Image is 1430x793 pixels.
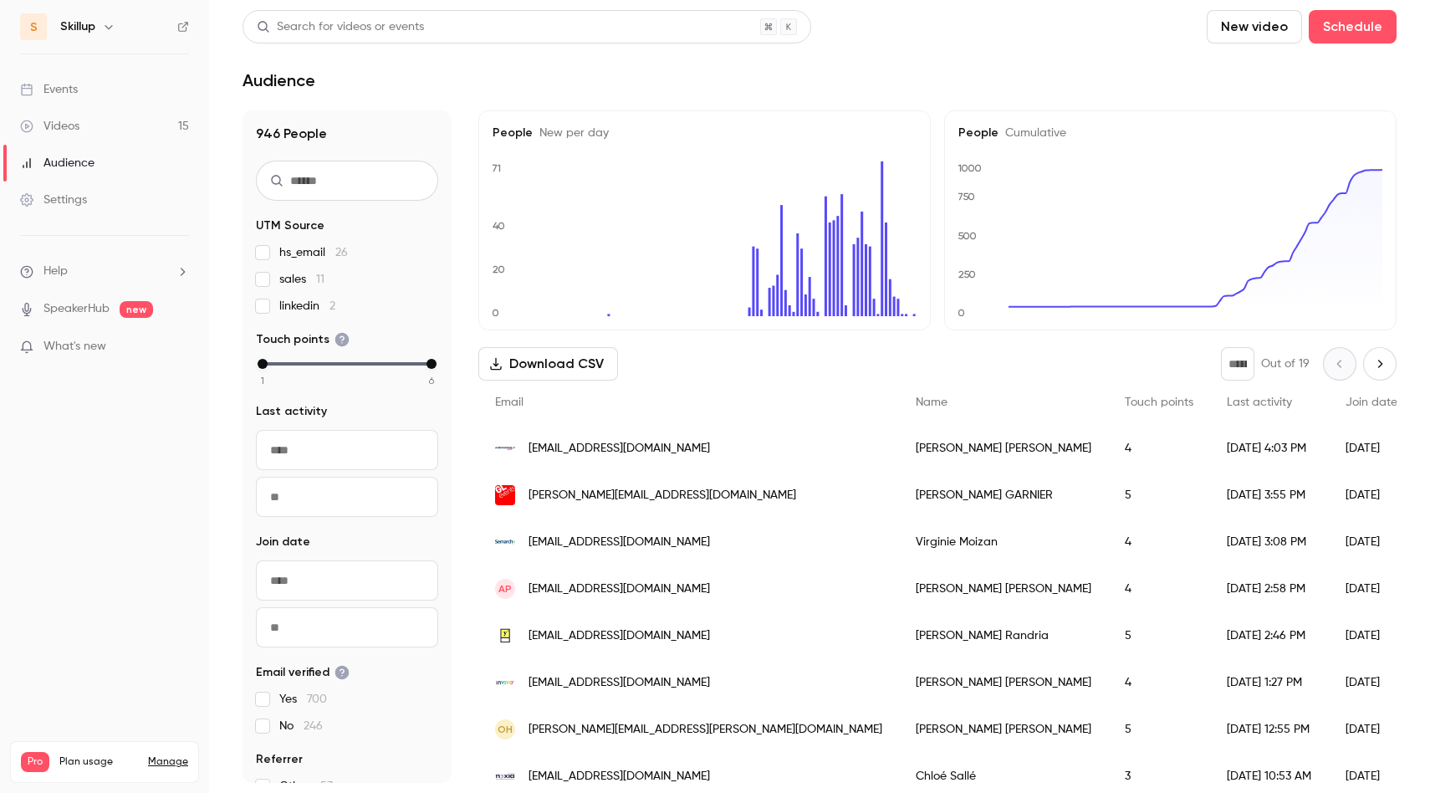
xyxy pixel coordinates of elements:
[258,359,268,369] div: min
[256,331,350,348] span: Touch points
[529,674,710,692] span: [EMAIL_ADDRESS][DOMAIN_NAME]
[495,673,515,693] img: invivo-group.com
[1329,472,1414,519] div: [DATE]
[329,300,335,312] span: 2
[529,440,710,458] span: [EMAIL_ADDRESS][DOMAIN_NAME]
[1329,706,1414,753] div: [DATE]
[958,162,982,174] text: 1000
[1329,612,1414,659] div: [DATE]
[43,300,110,318] a: SpeakerHub
[1329,565,1414,612] div: [DATE]
[529,534,710,551] span: [EMAIL_ADDRESS][DOMAIN_NAME]
[120,301,153,318] span: new
[998,127,1066,139] span: Cumulative
[21,752,49,772] span: Pro
[429,373,434,388] span: 6
[43,338,106,356] span: What's new
[1210,425,1329,472] div: [DATE] 4:03 PM
[899,472,1108,519] div: [PERSON_NAME] GARNIER
[958,230,977,242] text: 500
[1210,519,1329,565] div: [DATE] 3:08 PM
[529,627,710,645] span: [EMAIL_ADDRESS][DOMAIN_NAME]
[1108,659,1210,706] div: 4
[1108,519,1210,565] div: 4
[169,340,189,355] iframe: Noticeable Trigger
[492,162,501,174] text: 71
[899,425,1108,472] div: [PERSON_NAME] [PERSON_NAME]
[256,664,350,681] span: Email verified
[1108,706,1210,753] div: 5
[529,768,710,785] span: [EMAIL_ADDRESS][DOMAIN_NAME]
[59,755,138,769] span: Plan usage
[495,485,515,505] img: gl-events.com
[20,155,94,171] div: Audience
[899,519,1108,565] div: Virginie Moizan
[1210,612,1329,659] div: [DATE] 2:46 PM
[1125,396,1193,408] span: Touch points
[958,191,975,202] text: 750
[958,307,965,319] text: 0
[261,373,264,388] span: 1
[958,125,1382,141] h5: People
[20,192,87,208] div: Settings
[478,347,618,381] button: Download CSV
[279,271,324,288] span: sales
[1210,565,1329,612] div: [DATE] 2:58 PM
[257,18,424,36] div: Search for videos or events
[495,532,515,552] img: semarchy.com
[279,718,323,734] span: No
[20,81,78,98] div: Events
[1108,612,1210,659] div: 5
[529,721,882,739] span: [PERSON_NAME][EMAIL_ADDRESS][PERSON_NAME][DOMAIN_NAME]
[495,396,523,408] span: Email
[335,247,348,258] span: 26
[426,359,437,369] div: max
[1210,472,1329,519] div: [DATE] 3:55 PM
[1329,519,1414,565] div: [DATE]
[20,263,189,280] li: help-dropdown-opener
[493,263,505,275] text: 20
[533,127,609,139] span: New per day
[256,124,438,144] h1: 946 People
[1207,10,1302,43] button: New video
[899,706,1108,753] div: [PERSON_NAME] [PERSON_NAME]
[1329,659,1414,706] div: [DATE]
[256,217,324,234] span: UTM Source
[1346,396,1397,408] span: Join date
[1309,10,1397,43] button: Schedule
[493,220,505,232] text: 40
[1261,356,1310,372] p: Out of 19
[899,565,1108,612] div: [PERSON_NAME] [PERSON_NAME]
[958,269,976,280] text: 250
[492,307,499,319] text: 0
[1108,472,1210,519] div: 5
[148,755,188,769] a: Manage
[899,659,1108,706] div: [PERSON_NAME] [PERSON_NAME]
[495,438,515,458] img: airfrance.fr
[495,626,515,646] img: yellowe.fr
[60,18,95,35] h6: Skillup
[498,722,513,737] span: oh
[529,581,710,598] span: [EMAIL_ADDRESS][DOMAIN_NAME]
[304,720,323,732] span: 246
[256,751,303,768] span: Referrer
[279,244,348,261] span: hs_email
[899,612,1108,659] div: [PERSON_NAME] Randria
[256,403,327,420] span: Last activity
[1108,565,1210,612] div: 4
[1108,425,1210,472] div: 4
[20,118,79,135] div: Videos
[320,780,333,792] span: 53
[529,487,796,504] span: [PERSON_NAME][EMAIL_ADDRESS][DOMAIN_NAME]
[493,125,917,141] h5: People
[279,691,327,708] span: Yes
[279,298,335,315] span: linkedin
[1363,347,1397,381] button: Next page
[30,18,38,36] span: S
[495,766,515,786] img: n3xia.fr
[256,534,310,550] span: Join date
[1227,396,1292,408] span: Last activity
[43,263,68,280] span: Help
[1210,706,1329,753] div: [DATE] 12:55 PM
[916,396,947,408] span: Name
